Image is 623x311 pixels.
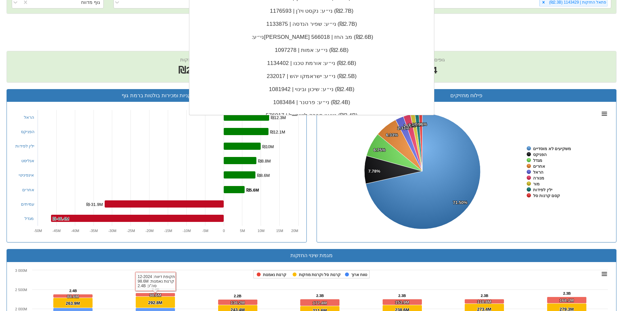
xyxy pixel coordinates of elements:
text: -25M [127,229,135,233]
tspan: 7.78% [368,169,380,174]
text: 0 [223,229,225,233]
tspan: ₪8.8M [258,159,271,163]
tspan: 0.96% [415,122,427,127]
h3: פילוח מחזיקים [322,93,612,99]
text: -15M [164,229,172,233]
a: אינפיניטי [19,173,34,178]
tspan: ₪8.6M [257,173,270,178]
tspan: 71.50% [453,200,468,205]
a: אנליסט [21,158,34,163]
a: הראל [24,115,34,120]
tspan: ₪-31.9M [86,202,103,207]
text: -30M [108,229,116,233]
tspan: 88.6M [67,294,79,299]
div: ני״ע: ‏[PERSON_NAME] מב החז | 566018 ‎(₪2.6B)‎ [189,31,434,44]
tspan: ₪12.1M [270,130,285,134]
text: -10M [182,229,191,233]
text: -50M [34,229,42,233]
tspan: 292.8M [148,300,162,305]
tspan: 153.9M [395,300,409,305]
tspan: 98.6M [149,293,161,298]
text: 5M [240,229,245,233]
tspan: 2 000M [15,307,27,311]
tspan: 2 500M [15,288,27,292]
tspan: משקיעים לא מוסדיים [533,146,571,151]
tspan: 136.2M [231,300,245,305]
tspan: מגדל [533,158,542,163]
tspan: 177.4M [313,301,327,305]
text: -5M [202,229,208,233]
div: ני״ע: ‏שיכון ובינוי | 1081942 ‎(₪2.4B)‎ [189,83,434,96]
tspan: מור [533,181,540,186]
tspan: 168.1M [560,298,574,303]
span: ₪2.3B [178,65,207,75]
tspan: קרנות נאמנות [263,272,286,277]
tspan: ₪-46.4M [53,216,69,221]
span: שווי החזקות [180,57,205,62]
tspan: 2.2B [234,294,241,298]
tspan: 2.3B [563,291,571,295]
h3: קניות ומכירות בולטות ברמת גוף [12,93,302,99]
tspan: 2.3B [481,294,488,298]
text: -40M [71,229,79,233]
a: עמיתים [21,202,34,207]
a: מגדל [25,216,34,221]
tspan: 2.4B [152,288,159,291]
tspan: 2.4B [69,289,77,293]
div: ני״ע: ‏אורמת טכנו | 1134402 ‎(₪2.6B)‎ [189,57,434,70]
text: 20M [291,229,298,233]
tspan: 2.3B [316,294,324,298]
h2: פתאל החזקות | 1143429 - ניתוח ני״ע [7,20,616,31]
div: ני״ע: ‏פרטנר | 1083484 ‎(₪2.4B)‎ [189,96,434,109]
tspan: 3 000M [15,269,27,272]
tspan: מנורה [533,176,544,180]
div: ני״ע: ‏חברה לישראל | 576017 ‎(₪2.4B)‎ [189,109,434,122]
tspan: ₪5.6M [246,188,259,193]
tspan: 2.3B [398,294,406,298]
a: ילין לפידות [15,144,35,148]
tspan: קרנות סל וקרנות מחקות [299,272,341,277]
div: ני״ע: ‏אמות | 1097278 ‎(₪2.6B)‎ [189,44,434,57]
h3: מגמת שינוי החזקות [12,253,611,258]
tspan: 2.33% [397,126,409,131]
tspan: אחרים [533,164,545,169]
tspan: הפניקס [533,152,547,157]
tspan: 118.8M [477,299,491,304]
text: -45M [52,229,61,233]
tspan: 2.01% [404,123,416,128]
text: 10M [257,229,264,233]
tspan: טווח ארוך [351,272,367,277]
tspan: 1.09% [412,122,424,127]
tspan: הראל [533,170,544,175]
text: -35M [90,229,98,233]
text: 15M [276,229,283,233]
tspan: ₪10M [262,144,274,149]
tspan: ₪12.3M [271,115,286,120]
tspan: ילין לפידות [533,187,552,192]
tspan: 263.9M [66,301,80,306]
div: ני״ע: ‏ישראמקו יהש | 232017 ‎(₪2.5B)‎ [189,70,434,83]
a: אחרים [22,187,34,192]
tspan: 6.33% [386,132,398,137]
tspan: 1.25% [408,122,420,127]
div: ני״ע: ‏נקסט ויז'ן | 1176593 ‎(₪2.7B)‎ [189,5,434,18]
tspan: קסם קרנות סל [533,193,560,198]
text: -20M [145,229,153,233]
a: הפניקס [21,129,35,134]
tspan: 6.75% [373,148,386,152]
div: ני״ע: ‏שפיר הנדסה | 1133875 ‎(₪2.7B)‎ [189,18,434,31]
